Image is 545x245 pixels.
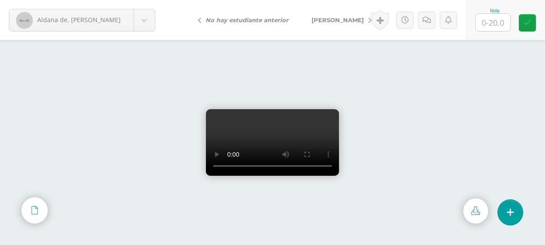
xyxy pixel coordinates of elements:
[300,9,379,31] a: [PERSON_NAME]
[16,12,33,29] img: 40x40
[476,14,510,31] input: 0-20.0
[475,8,514,13] div: Nota
[205,16,288,24] i: No hay estudiante anterior
[37,16,121,24] span: Aldana de, [PERSON_NAME]
[9,9,155,31] a: Aldana de, [PERSON_NAME]
[191,9,300,31] a: No hay estudiante anterior
[312,16,364,24] span: [PERSON_NAME]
